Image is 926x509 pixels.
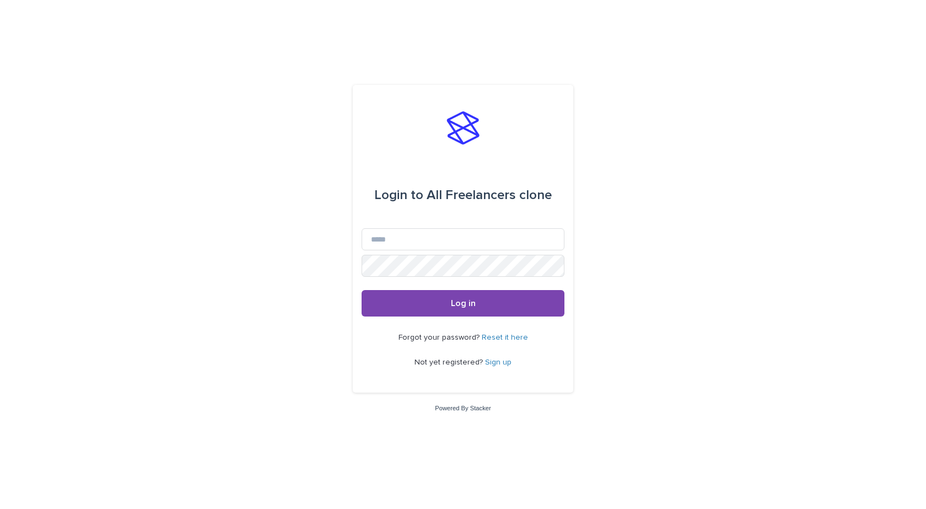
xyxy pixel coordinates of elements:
[362,290,564,317] button: Log in
[414,358,485,366] span: Not yet registered?
[374,189,423,202] span: Login to
[482,334,528,341] a: Reset it here
[435,405,491,411] a: Powered By Stacker
[374,180,552,211] div: All Freelancers clone
[399,334,482,341] span: Forgot your password?
[451,299,476,308] span: Log in
[485,358,512,366] a: Sign up
[446,111,480,144] img: stacker-logo-s-only.png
